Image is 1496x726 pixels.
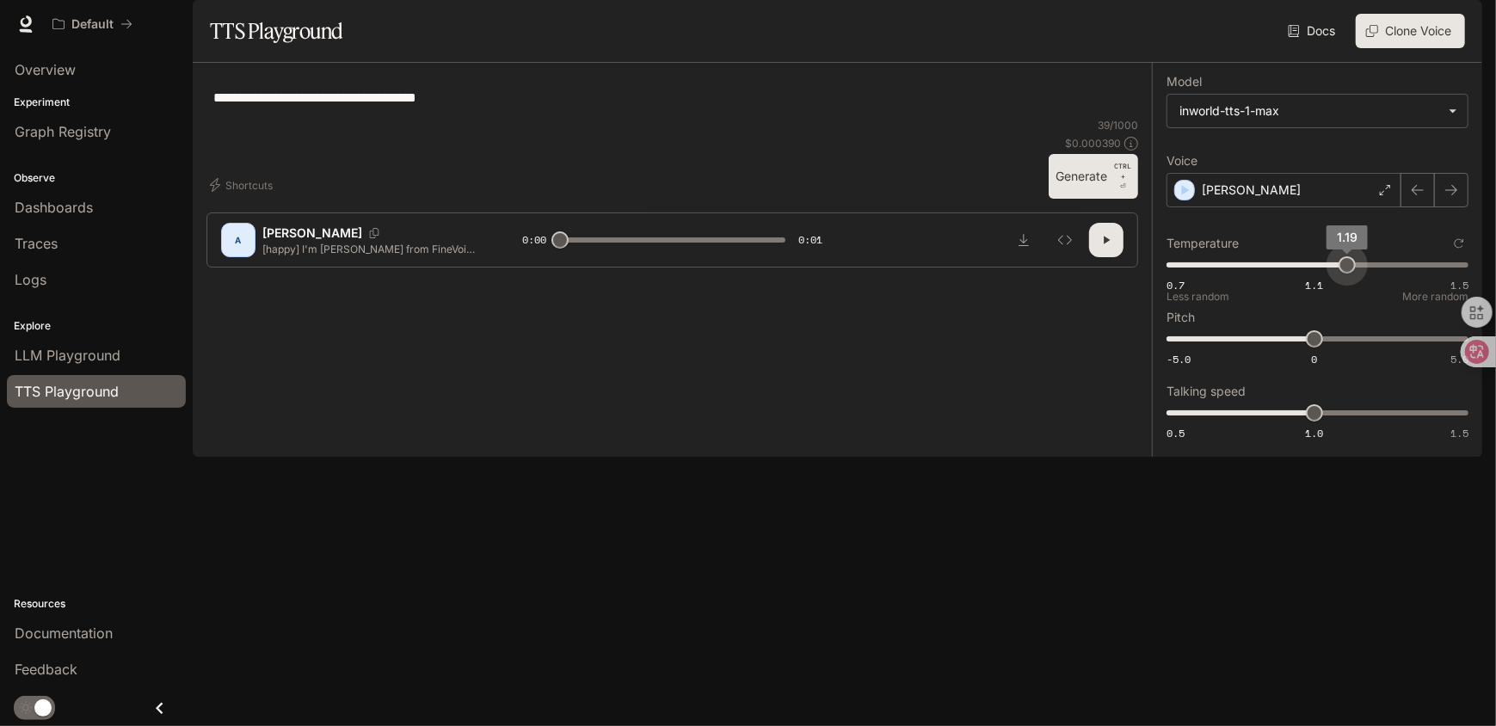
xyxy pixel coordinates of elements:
[1098,118,1138,132] p: 39 / 1000
[1450,278,1468,292] span: 1.5
[206,171,280,199] button: Shortcuts
[1167,155,1197,167] p: Voice
[799,231,823,249] span: 0:01
[1114,161,1131,192] p: ⏎
[1167,76,1202,88] p: Model
[1167,311,1195,323] p: Pitch
[1450,426,1468,440] span: 1.5
[1049,154,1138,199] button: GenerateCTRL +⏎
[1114,161,1131,181] p: CTRL +
[210,14,343,48] h1: TTS Playground
[1305,278,1323,292] span: 1.1
[71,17,114,32] p: Default
[1167,95,1468,127] div: inworld-tts-1-max
[262,225,362,242] p: [PERSON_NAME]
[522,231,546,249] span: 0:00
[1167,292,1229,302] p: Less random
[1048,223,1082,257] button: Inspect
[1007,223,1041,257] button: Download audio
[1356,14,1465,48] button: Clone Voice
[1402,292,1468,302] p: More random
[1167,426,1185,440] span: 0.5
[1179,102,1440,120] div: inworld-tts-1-max
[1337,230,1357,244] span: 1.19
[1284,14,1342,48] a: Docs
[1065,136,1121,151] p: $ 0.000390
[362,228,386,238] button: Copy Voice ID
[1167,385,1246,397] p: Talking speed
[1202,181,1301,199] p: [PERSON_NAME]
[1311,352,1317,366] span: 0
[262,242,481,256] p: [happy] I'm [PERSON_NAME] from FineVoice Team.
[1167,278,1185,292] span: 0.7
[1167,237,1239,249] p: Temperature
[1167,352,1191,366] span: -5.0
[1305,426,1323,440] span: 1.0
[45,7,140,41] button: All workspaces
[1450,234,1468,253] button: Reset to default
[225,226,252,254] div: A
